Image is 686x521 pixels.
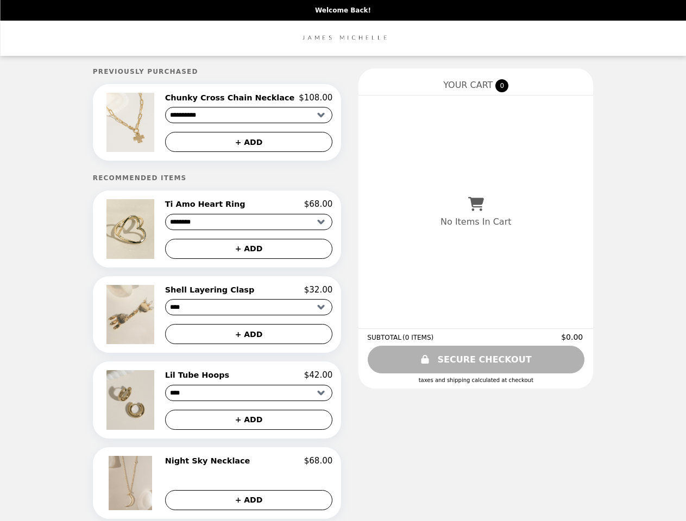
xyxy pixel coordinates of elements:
[165,214,333,230] select: Select a product variant
[165,370,234,380] h2: Lil Tube Hoops
[165,93,299,103] h2: Chunky Cross Chain Necklace
[93,68,342,75] h5: Previously Purchased
[165,410,333,430] button: + ADD
[367,377,584,383] div: Taxes and Shipping calculated at checkout
[165,239,333,259] button: + ADD
[165,132,333,152] button: + ADD
[304,285,333,295] p: $32.00
[304,456,333,466] p: $68.00
[298,27,389,49] img: Brand Logo
[165,324,333,344] button: + ADD
[315,7,371,14] p: Welcome Back!
[402,334,433,341] span: ( 0 ITEMS )
[165,385,333,401] select: Select a product variant
[165,285,259,295] h2: Shell Layering Clasp
[165,299,333,315] select: Select a product variant
[165,107,333,123] select: Select a product variant
[495,79,508,92] span: 0
[443,80,493,90] span: YOUR CART
[106,285,157,344] img: Shell Layering Clasp
[109,456,155,510] img: Night Sky Necklace
[367,334,402,341] span: SUBTOTAL
[440,217,511,227] p: No Items In Cart
[304,199,333,209] p: $68.00
[304,370,333,380] p: $42.00
[561,333,584,341] span: $0.00
[165,199,250,209] h2: Ti Amo Heart Ring
[299,93,332,103] p: $108.00
[93,174,342,182] h5: Recommended Items
[106,93,156,152] img: Chunky Cross Chain Necklace
[165,490,333,510] button: + ADD
[106,199,156,258] img: Ti Amo Heart Ring
[165,456,255,466] h2: Night Sky Necklace
[106,370,157,429] img: Lil Tube Hoops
